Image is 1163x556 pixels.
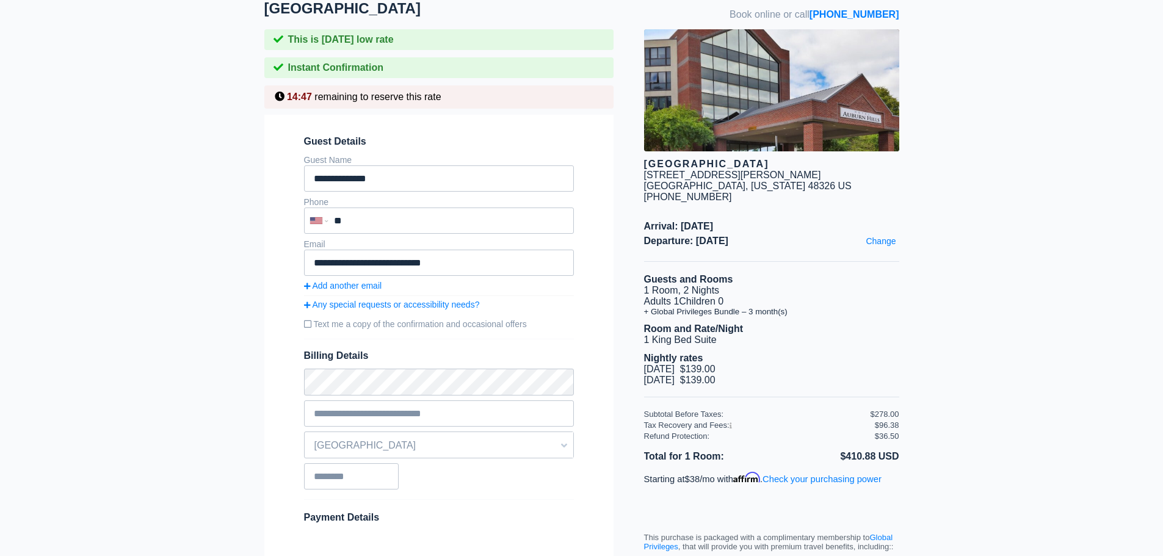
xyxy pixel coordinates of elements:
[304,300,574,309] a: Any special requests or accessibility needs?
[264,57,614,78] div: Instant Confirmation
[644,472,899,484] p: Starting at /mo with .
[304,512,380,522] span: Payment Details
[730,9,899,20] span: Book online or call
[685,474,700,484] span: $38
[314,92,441,102] span: remaining to reserve this rate
[644,495,899,507] iframe: PayPal Message 1
[808,181,836,191] span: 48326
[644,181,748,191] span: [GEOGRAPHIC_DATA],
[875,421,899,430] div: $96.38
[810,9,899,20] a: [PHONE_NUMBER]
[304,281,574,291] a: Add another email
[644,533,893,551] a: Global Privileges
[644,421,871,430] div: Tax Recovery and Fees:
[287,92,312,102] span: 14:47
[644,29,899,151] img: hotel image
[264,29,614,50] div: This is [DATE] low rate
[305,209,331,233] div: United States: +1
[679,296,723,306] span: Children 0
[644,170,821,181] div: [STREET_ADDRESS][PERSON_NAME]
[304,155,352,165] label: Guest Name
[863,233,899,249] a: Change
[304,136,574,147] span: Guest Details
[644,449,772,464] li: Total for 1 Room:
[772,449,899,464] li: $410.88 USD
[644,431,875,441] div: Refund Protection:
[871,410,899,419] div: $278.00
[875,431,899,441] div: $36.50
[733,472,760,483] span: Affirm
[644,221,899,232] span: Arrival: [DATE]
[644,285,899,296] li: 1 Room, 2 Nights
[644,364,716,374] span: [DATE] $139.00
[644,159,899,170] div: [GEOGRAPHIC_DATA]
[305,435,573,456] span: [GEOGRAPHIC_DATA]
[644,192,899,203] div: [PHONE_NUMBER]
[644,334,899,345] li: 1 King Bed Suite
[304,197,328,207] label: Phone
[304,239,325,249] label: Email
[644,236,899,247] span: Departure: [DATE]
[751,181,805,191] span: [US_STATE]
[838,181,852,191] span: US
[644,323,744,334] b: Room and Rate/Night
[644,410,871,419] div: Subtotal Before Taxes:
[304,314,574,334] label: Text me a copy of the confirmation and occasional offers
[644,533,899,551] p: This purchase is packaged with a complimentary membership to , that will provide you with premium...
[304,350,574,361] span: Billing Details
[644,353,703,363] b: Nightly rates
[644,274,733,284] b: Guests and Rooms
[763,474,882,484] a: Check your purchasing power - Learn more about Affirm Financing (opens in modal)
[644,307,899,316] li: + Global Privileges Bundle – 3 month(s)
[644,375,716,385] span: [DATE] $139.00
[644,296,899,307] li: Adults 1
